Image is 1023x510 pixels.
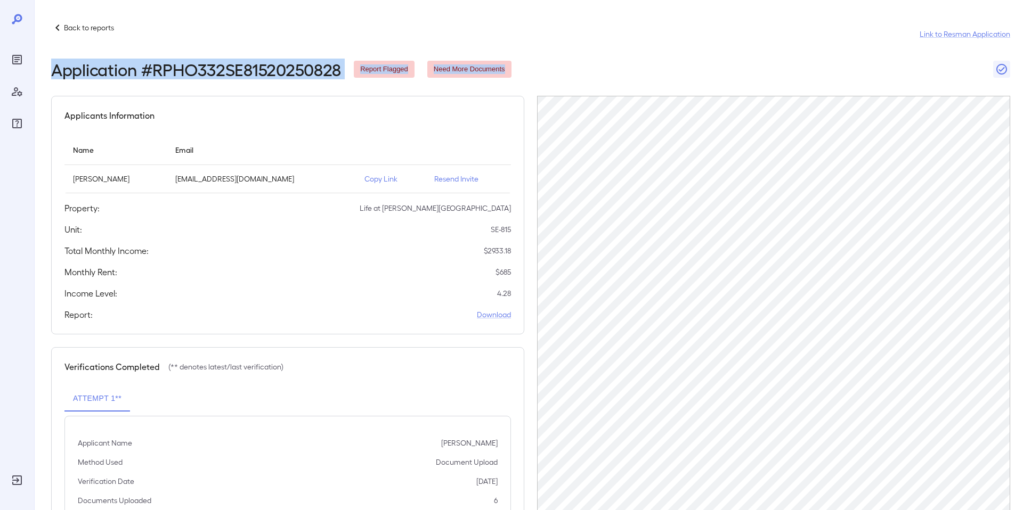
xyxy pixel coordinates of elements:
p: [DATE] [476,476,498,487]
p: Resend Invite [434,174,502,184]
a: Link to Resman Application [920,29,1010,39]
div: Manage Users [9,83,26,100]
h2: Application # RPHO332SE81520250828 [51,60,341,79]
h5: Property: [64,202,100,215]
h5: Applicants Information [64,109,155,122]
p: (** denotes latest/last verification) [168,361,283,372]
div: Reports [9,51,26,68]
div: Log Out [9,472,26,489]
span: Report Flagged [354,64,415,75]
h5: Total Monthly Income: [64,244,149,257]
p: [PERSON_NAME] [441,438,498,448]
a: Download [477,309,511,320]
p: Method Used [78,457,123,467]
p: Document Upload [436,457,498,467]
th: Name [64,135,167,165]
h5: Unit: [64,223,82,236]
th: Email [167,135,356,165]
table: simple table [64,135,511,193]
p: [EMAIL_ADDRESS][DOMAIN_NAME] [175,174,347,184]
h5: Monthly Rent: [64,266,117,278]
p: Applicant Name [78,438,132,448]
p: $ 685 [496,267,511,277]
h5: Report: [64,308,93,321]
p: Documents Uploaded [78,495,151,506]
h5: Income Level: [64,287,117,300]
button: Close Report [993,61,1010,78]
button: Attempt 1** [64,386,130,412]
p: 6 [494,495,498,506]
p: SE-815 [491,224,511,235]
h5: Verifications Completed [64,360,160,373]
p: Verification Date [78,476,134,487]
div: FAQ [9,115,26,132]
span: Need More Documents [427,64,511,75]
p: Life at [PERSON_NAME][GEOGRAPHIC_DATA] [360,203,511,213]
p: Copy Link [364,174,417,184]
p: 4.28 [497,288,511,299]
p: [PERSON_NAME] [73,174,158,184]
p: $ 2933.18 [484,245,511,256]
p: Back to reports [64,22,114,33]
